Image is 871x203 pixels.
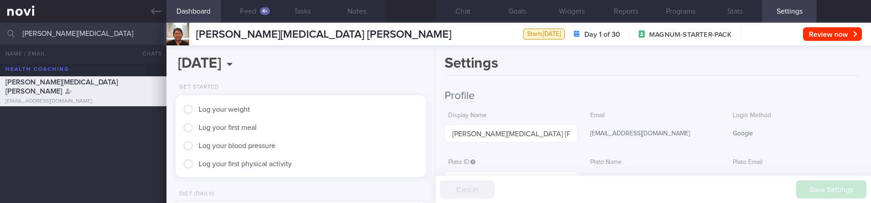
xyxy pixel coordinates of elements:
label: Display Name [448,112,574,120]
button: Chats [130,45,166,63]
div: [PERSON_NAME][MEDICAL_DATA] [PERSON_NAME] [587,171,719,198]
div: [EMAIL_ADDRESS][DOMAIN_NAME] [587,124,719,144]
span: Plato ID [448,159,475,165]
div: [EMAIL_ADDRESS][DOMAIN_NAME] [5,98,161,105]
div: Google [729,124,862,144]
div: Diet (Daily) [176,191,214,198]
div: Starts [DATE] [523,29,565,40]
strong: Day 1 of 30 [584,30,620,39]
label: Plato Name [590,158,716,167]
div: 4+ [260,7,270,15]
h1: Settings [445,54,862,75]
label: Email [590,112,716,120]
div: [EMAIL_ADDRESS][DOMAIN_NAME] [729,171,862,190]
span: [PERSON_NAME][MEDICAL_DATA] [PERSON_NAME] [196,29,451,40]
span: [PERSON_NAME][MEDICAL_DATA] [PERSON_NAME] [5,79,118,95]
button: Review now [803,27,862,41]
h2: Profile [445,89,862,103]
label: Login Method [733,112,858,120]
span: MAGNUM-STARTER-PACK [649,30,731,40]
label: Plato Email [733,158,858,167]
div: Get Started [176,84,219,91]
